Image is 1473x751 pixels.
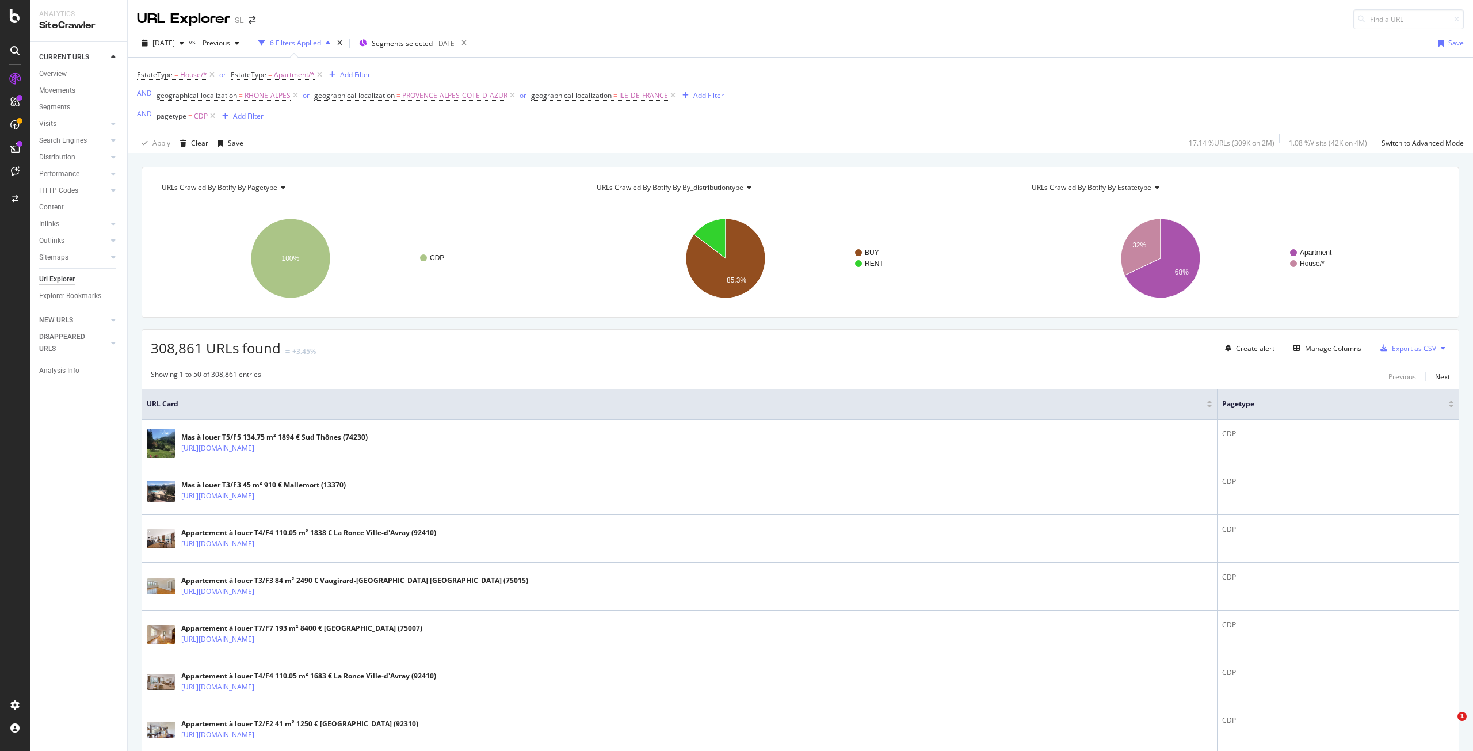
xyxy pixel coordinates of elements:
span: URLs Crawled By Botify By estatetype [1032,182,1151,192]
div: Explorer Bookmarks [39,290,101,302]
div: Apply [152,138,170,148]
div: AND [137,109,152,119]
button: Add Filter [217,109,264,123]
img: main image [147,578,175,594]
span: geographical-localization [157,90,237,100]
a: Distribution [39,151,108,163]
text: CDP [430,254,444,262]
span: geographical-localization [531,90,612,100]
div: CDP [1222,524,1454,535]
button: AND [137,87,152,98]
a: [URL][DOMAIN_NAME] [181,634,254,645]
div: Mas à louer T3/F3 45 m² 910 € Mallemort (13370) [181,480,346,490]
div: CDP [1222,476,1454,487]
text: 68% [1175,268,1189,276]
span: ILE-DE-FRANCE [619,87,668,104]
a: Analysis Info [39,365,119,377]
div: Appartement à louer T3/F3 84 m² 2490 € Vaugirard-[GEOGRAPHIC_DATA] [GEOGRAPHIC_DATA] (75015) [181,575,528,586]
div: or [303,90,310,100]
div: CDP [1222,429,1454,439]
div: HTTP Codes [39,185,78,197]
button: Create alert [1220,339,1274,357]
span: URLs Crawled By Botify By by_distributiontype [597,182,743,192]
div: Segments [39,101,70,113]
div: Add Filter [340,70,371,79]
div: NEW URLS [39,314,73,326]
span: geographical-localization [314,90,395,100]
div: times [335,37,345,49]
button: or [303,90,310,101]
a: Visits [39,118,108,130]
h4: URLs Crawled By Botify By by_distributiontype [594,178,1005,197]
a: [URL][DOMAIN_NAME] [181,538,254,550]
text: BUY [865,249,879,257]
span: = [268,70,272,79]
a: NEW URLS [39,314,108,326]
a: [URL][DOMAIN_NAME] [181,443,254,454]
div: Export as CSV [1392,344,1436,353]
div: 1.08 % Visits ( 42K on 4M ) [1289,138,1367,148]
text: Apartment [1300,249,1332,257]
div: Analytics [39,9,118,19]
span: pagetype [1222,399,1431,409]
div: AND [137,88,152,98]
img: main image [147,674,175,690]
button: Previous [198,34,244,52]
button: or [520,90,526,101]
a: Movements [39,85,119,97]
div: Visits [39,118,56,130]
span: 308,861 URLs found [151,338,281,357]
text: 85.3% [727,276,746,284]
a: Search Engines [39,135,108,147]
span: EstateType [137,70,173,79]
button: or [219,69,226,80]
span: Apartment/* [274,67,315,83]
div: Next [1435,372,1450,382]
div: Url Explorer [39,273,75,285]
span: 1 [1457,712,1467,721]
span: = [188,111,192,121]
input: Find a URL [1353,9,1464,29]
span: = [174,70,178,79]
a: Inlinks [39,218,108,230]
div: Appartement à louer T2/F2 41 m² 1250 € [GEOGRAPHIC_DATA] (92310) [181,719,418,729]
span: URL Card [147,399,1204,409]
div: Appartement à louer T4/F4 110.05 m² 1683 € La Ronce Ville-d'Avray (92410) [181,671,436,681]
button: [DATE] [137,34,189,52]
div: Overview [39,68,67,80]
span: Segments selected [372,39,433,48]
span: URLs Crawled By Botify By pagetype [162,182,277,192]
div: Appartement à louer T4/F4 110.05 m² 1838 € La Ronce Ville-d'Avray (92410) [181,528,436,538]
span: EstateType [231,70,266,79]
div: A chart. [151,208,577,308]
div: Distribution [39,151,75,163]
button: Segments selected[DATE] [354,34,457,52]
svg: A chart. [586,208,1012,308]
text: House/* [1300,260,1325,268]
span: PROVENCE-ALPES-COTE-D-AZUR [402,87,507,104]
span: = [396,90,400,100]
div: +3.45% [292,346,316,356]
button: Export as CSV [1376,339,1436,357]
div: Content [39,201,64,214]
iframe: Intercom live chat [1434,712,1461,739]
text: 32% [1132,241,1146,249]
div: Create alert [1236,344,1274,353]
div: Add Filter [693,90,724,100]
span: CDP [194,108,208,124]
button: Save [213,134,243,153]
div: CDP [1222,715,1454,726]
button: Manage Columns [1289,341,1361,355]
button: Next [1435,369,1450,383]
text: RENT [865,260,884,268]
div: Showing 1 to 50 of 308,861 entries [151,369,261,383]
span: pagetype [157,111,186,121]
a: [URL][DOMAIN_NAME] [181,681,254,693]
span: 2025 Oct. 3rd [152,38,175,48]
a: HTTP Codes [39,185,108,197]
a: DISAPPEARED URLS [39,331,108,355]
h4: URLs Crawled By Botify By pagetype [159,178,570,197]
div: CDP [1222,620,1454,630]
a: Sitemaps [39,251,108,264]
